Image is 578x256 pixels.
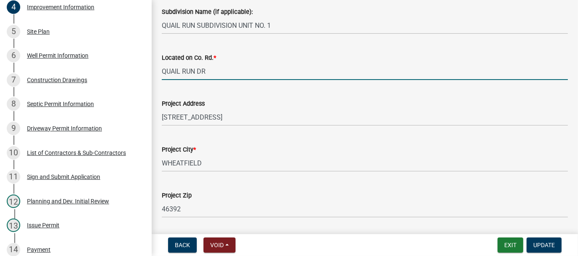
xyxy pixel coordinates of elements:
[7,219,20,232] div: 13
[7,97,20,111] div: 8
[175,242,190,248] span: Back
[210,242,224,248] span: Void
[7,25,20,38] div: 5
[27,101,94,107] div: Septic Permit Information
[498,237,523,253] button: Exit
[27,125,102,131] div: Driveway Permit Information
[27,77,87,83] div: Construction Drawings
[527,237,562,253] button: Update
[162,101,205,107] label: Project Address
[7,146,20,160] div: 10
[27,150,126,156] div: List of Contractors & Sub-Contractors
[7,170,20,184] div: 11
[27,29,50,35] div: Site Plan
[7,49,20,62] div: 6
[27,4,94,10] div: Improvement Information
[27,198,109,204] div: Planning and Dev. Initial Review
[203,237,235,253] button: Void
[27,53,88,59] div: Well Permit Information
[7,122,20,135] div: 9
[162,55,216,61] label: Located on Co. Rd.
[162,193,192,199] label: Project Zip
[162,147,196,153] label: Project City
[27,247,51,253] div: Payment
[7,73,20,87] div: 7
[533,242,555,248] span: Update
[27,222,59,228] div: Issue Permit
[27,174,100,180] div: Sign and Submit Application
[7,0,20,14] div: 4
[7,195,20,208] div: 12
[168,237,197,253] button: Back
[162,9,253,15] label: Subdivision Name (if applicable):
